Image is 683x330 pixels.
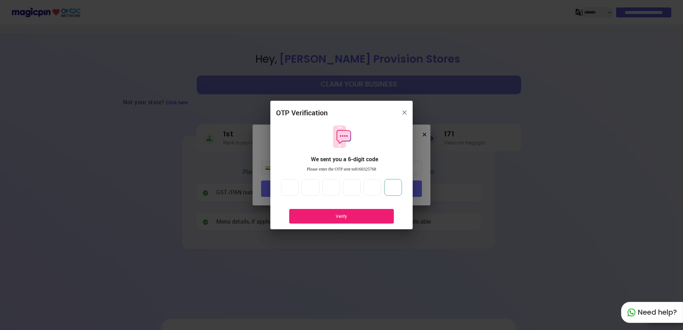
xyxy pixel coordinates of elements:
[300,213,383,219] div: Verify
[621,302,683,323] div: Need help?
[329,125,354,149] img: otpMessageIcon.11fa9bf9.svg
[276,108,328,118] div: OTP Verification
[398,106,411,119] button: close
[627,308,636,317] img: whatapp_green.7240e66a.svg
[402,110,407,115] img: 8zTxi7IzMsfkYqyYgBgfvSHvmzQA9juT1O3mhMgBDT8p5s20zMZ2JbefE1IEBlkXHwa7wAFxGwdILBLhkAAAAASUVORK5CYII=
[276,166,407,172] div: Please enter the OTP sent to 8160325768
[282,155,407,163] div: We sent you a 6-digit code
